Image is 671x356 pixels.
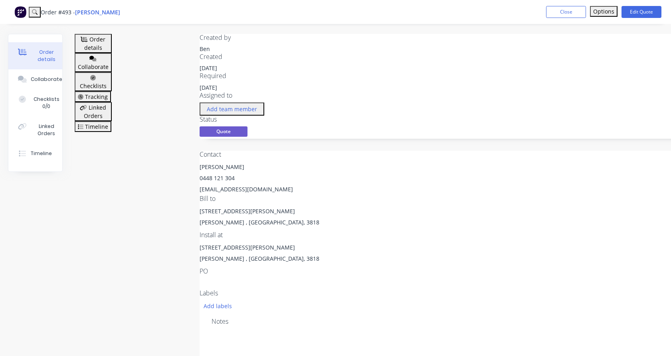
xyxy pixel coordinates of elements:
div: Collaborate [31,76,62,83]
button: Timeline [75,121,111,132]
button: Collaborate [8,69,62,89]
div: Linked Orders [31,123,62,137]
span: [DATE] [200,64,217,72]
span: [DATE] [200,84,217,91]
div: Checklists 0/0 [31,96,62,110]
button: Linked Orders [8,116,62,144]
button: Add labels [200,301,236,311]
button: Add team member [200,102,265,116]
button: Order details [75,34,112,53]
span: Order #493 - [41,8,75,16]
button: Collaborate [75,53,112,72]
button: Checklists 0/0 [8,89,62,116]
button: Timeline [8,144,62,163]
button: Options [590,6,618,17]
a: [PERSON_NAME] [75,8,120,16]
img: Factory [14,6,26,18]
button: Order details [8,42,62,69]
button: Linked Orders [75,102,112,121]
button: Checklists [75,72,112,91]
div: Timeline [31,150,52,157]
button: Tracking [75,91,111,102]
div: Order details [31,49,62,63]
button: Add team member [203,104,261,114]
span: Quote [200,126,247,136]
button: Close [546,6,586,18]
button: Edit Quote [622,6,661,18]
